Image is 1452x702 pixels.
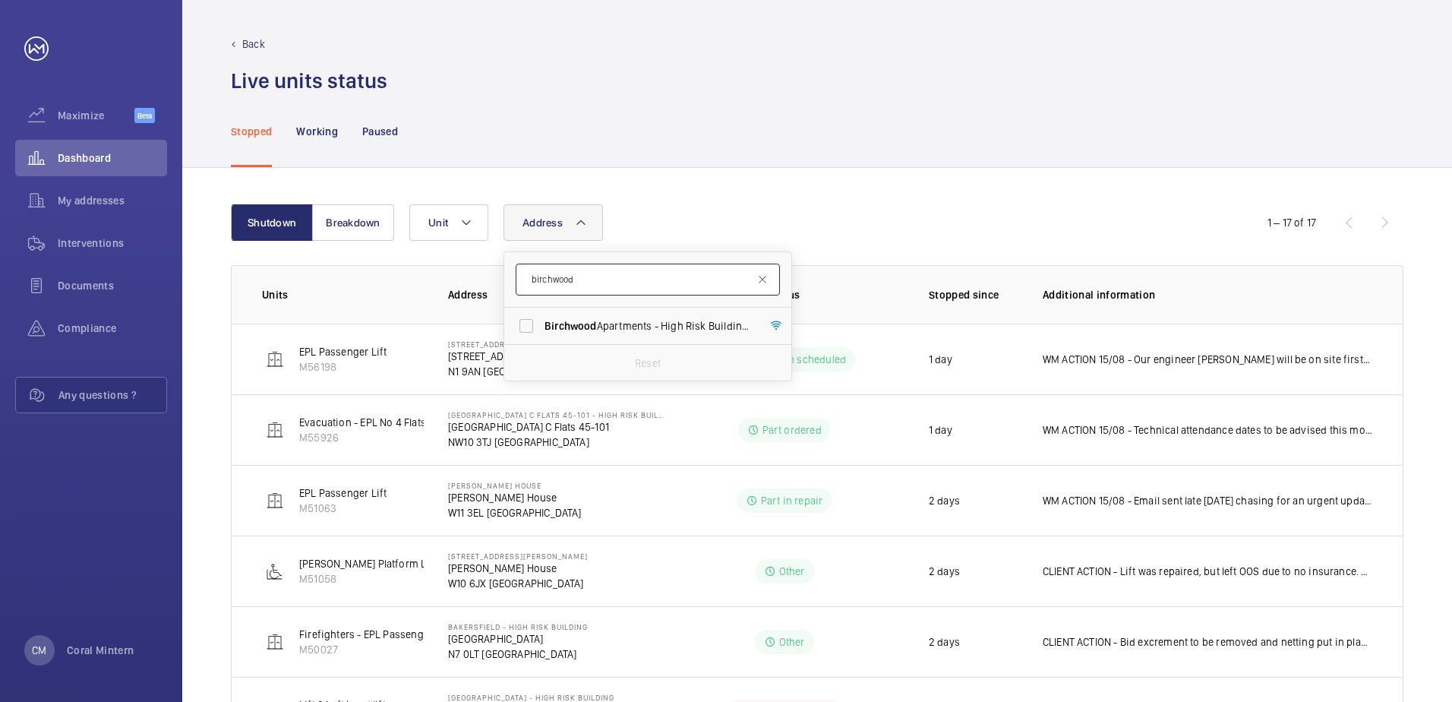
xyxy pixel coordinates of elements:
p: Working [296,124,337,139]
p: W10 6JX [GEOGRAPHIC_DATA] [448,576,588,591]
p: Address [448,287,664,302]
img: elevator.svg [266,421,284,439]
p: Coral Mintern [67,643,134,658]
p: 2 days [929,493,960,508]
p: 1 day [929,352,952,367]
span: Beta [134,108,155,123]
img: elevator.svg [266,633,284,651]
p: [STREET_ADDRESS][PERSON_NAME] [448,552,588,561]
p: Reset [635,356,661,371]
p: Paused [362,124,398,139]
p: CLIENT ACTION - Bid excrement to be removed and netting put in place to prevent this from happening. [1043,634,1372,650]
p: Stopped [231,124,272,139]
p: Units [262,287,424,302]
p: 2 days [929,634,960,650]
p: Additional information [1043,287,1372,302]
span: Compliance [58,321,167,336]
p: Evacuation - EPL No 4 Flats 45-101 R/h [299,415,478,430]
button: Breakdown [312,204,394,241]
div: 1 – 17 of 17 [1267,215,1316,230]
p: CLIENT ACTION - Lift was repaired, but left OOS due to no insurance. WM ACTION 13/08 - Tech engin... [1043,564,1372,579]
p: NW10 3TJ [GEOGRAPHIC_DATA] [448,435,664,450]
p: [PERSON_NAME] House [448,481,582,490]
input: Search by address [516,264,780,296]
p: [GEOGRAPHIC_DATA] C Flats 45-101 - High Risk Building [448,410,664,419]
p: EPL Passenger Lift [299,344,387,359]
span: Apartments - High Risk Building - Apartments[GEOGRAPHIC_DATA] [544,318,753,334]
p: WM ACTION 15/08 - Our engineer [PERSON_NAME] will be on site first thing this morning. WM ACTION ... [1043,352,1372,367]
p: WM ACTION 15/08 - Email sent late [DATE] chasing for an urgent update on this repair. WM ACTION 1... [1043,493,1372,508]
p: N7 0LT [GEOGRAPHIC_DATA] [448,647,588,662]
p: M51063 [299,501,387,516]
p: CM [32,643,46,658]
p: [PERSON_NAME] House [448,490,582,505]
p: Back [242,36,265,52]
p: 2 days [929,564,960,579]
p: Bakersfield - High Risk Building [448,622,588,631]
p: [STREET_ADDRESS][PERSON_NAME] [448,340,614,349]
span: Address [522,217,563,229]
p: Part in repair [761,493,823,508]
button: Unit [409,204,488,241]
p: [PERSON_NAME] House [448,561,588,576]
p: W11 3EL [GEOGRAPHIC_DATA] [448,505,582,520]
img: platform_lift.svg [266,562,284,580]
p: M50027 [299,642,475,657]
span: Interventions [58,236,167,251]
span: Birchwood [544,320,597,332]
p: EPL Passenger Lift [299,485,387,501]
p: WM ACTION 15/08 - Technical attendance dates to be advised this morning. WM ACTION 14/08 - Parts ... [1043,422,1372,438]
p: Firefighters - EPL Passenger Lift No 2 [299,627,475,642]
span: Documents [58,278,167,293]
p: M51058 [299,571,437,587]
p: M56198 [299,359,387,375]
p: Other [779,634,805,650]
p: [GEOGRAPHIC_DATA] - High Risk Building [448,693,614,702]
p: M55926 [299,430,478,445]
button: Shutdown [231,204,313,241]
p: Part ordered [762,422,822,438]
p: Other [779,564,805,579]
p: [PERSON_NAME] Platform Lift [299,556,437,571]
span: My addresses [58,193,167,208]
p: Stopped since [929,287,1018,302]
p: [GEOGRAPHIC_DATA] [448,631,588,647]
span: Dashboard [58,150,167,166]
span: Maximize [58,108,134,123]
p: [STREET_ADDRESS][PERSON_NAME] [448,349,614,364]
h1: Live units status [231,67,387,95]
p: N1 9AN [GEOGRAPHIC_DATA] [448,364,614,379]
span: Unit [428,217,448,229]
span: Any questions ? [58,387,166,403]
p: [GEOGRAPHIC_DATA] C Flats 45-101 [448,419,664,435]
img: elevator.svg [266,350,284,368]
p: 1 day [929,422,952,438]
button: Address [503,204,603,241]
img: elevator.svg [266,492,284,510]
